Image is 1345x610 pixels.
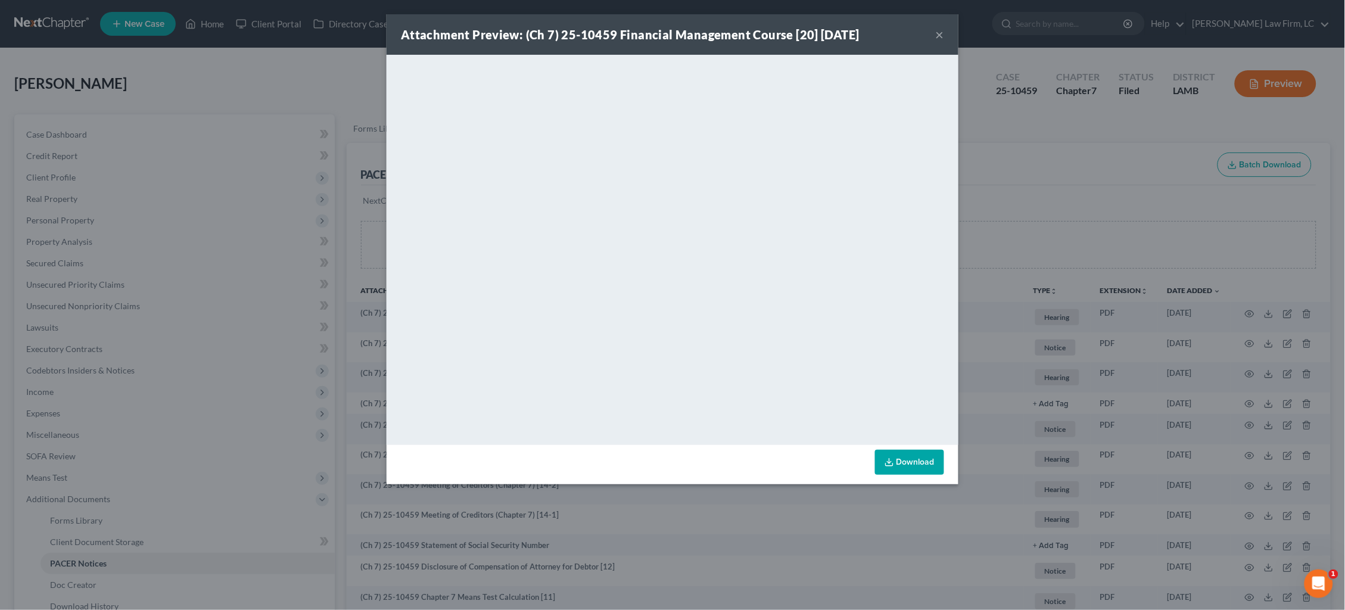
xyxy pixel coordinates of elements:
[401,27,860,42] strong: Attachment Preview: (Ch 7) 25-10459 Financial Management Course [20] [DATE]
[936,27,944,42] button: ×
[1304,569,1333,598] iframe: Intercom live chat
[875,450,944,475] a: Download
[1329,569,1338,579] span: 1
[387,55,958,442] iframe: <object ng-attr-data='[URL][DOMAIN_NAME]' type='application/pdf' width='100%' height='650px'></ob...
